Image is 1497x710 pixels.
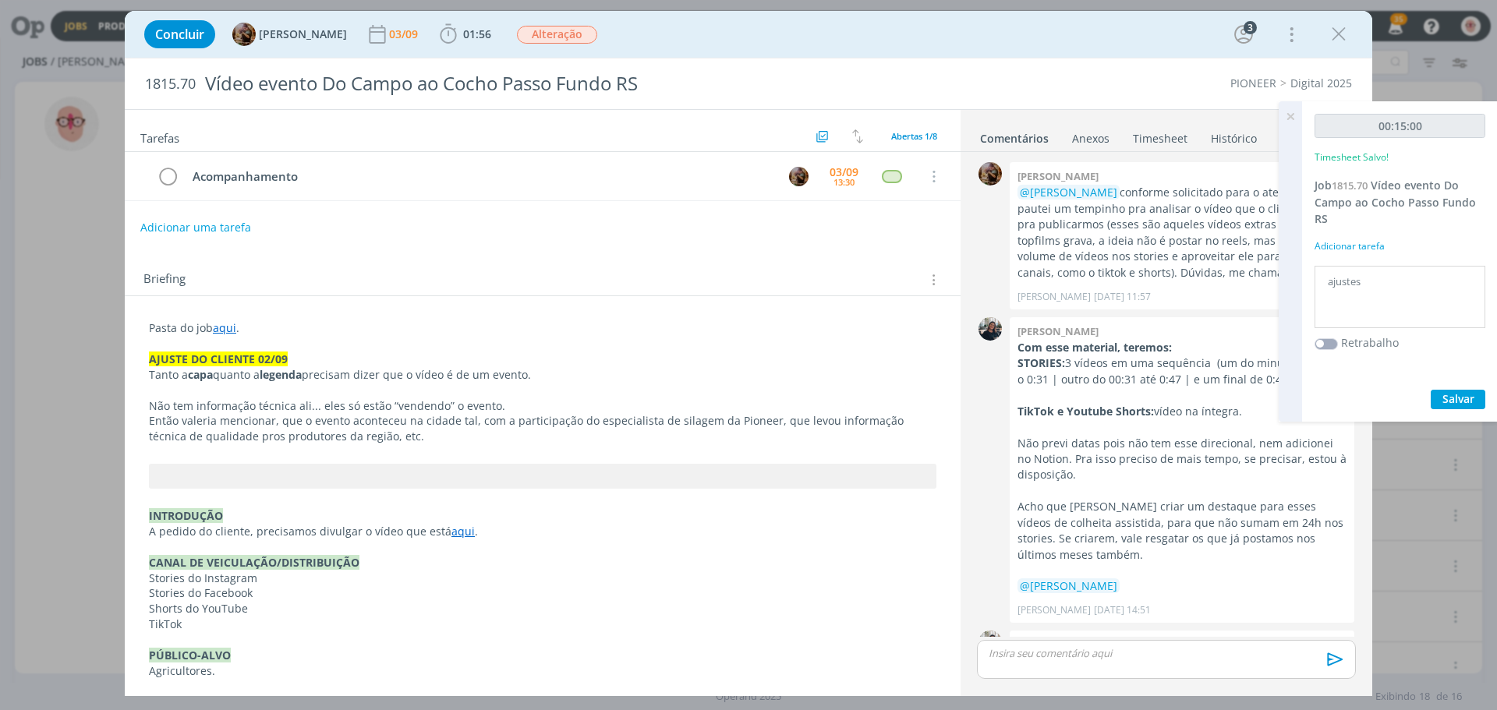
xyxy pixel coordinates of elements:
p: conforme solicitado para o atendimento, te pautei um tempinho pra analisar o vídeo que o cliente ... [1017,185,1347,281]
p: Agricultores. [149,663,936,679]
p: [PERSON_NAME] [1017,290,1091,304]
span: precisam dizer que o vídeo é de um evento. [302,367,531,382]
p: Não previ datas pois não tem esse direcional, nem adicionei no Notion. Pra isso preciso de mais t... [1017,436,1347,483]
img: A [979,162,1002,185]
span: 1815.70 [145,76,196,93]
span: Salvar [1442,391,1474,406]
p: Shorts do YouTube [149,601,936,616]
span: 1815.70 [1332,178,1368,193]
span: Concluir [155,28,204,41]
p: Acho que [PERSON_NAME] criar um destaque para esses vídeos de colheita assistida, para que não su... [1017,499,1347,563]
span: Vídeo evento Do Campo ao Cocho Passo Fundo RS [1315,178,1476,226]
img: A [789,167,809,186]
button: Alteração [516,25,598,44]
a: Digital 2025 [1290,76,1352,90]
strong: INTRODUÇÃO [149,508,223,523]
strong: PÚBLICO-ALVO [149,648,231,662]
b: [PERSON_NAME] [1017,324,1099,338]
b: [PERSON_NAME] [1017,169,1099,183]
span: [DATE] 11:57 [1094,290,1151,304]
img: A [232,23,256,46]
a: Histórico [1210,124,1258,147]
a: Comentários [979,124,1049,147]
div: Anexos [1072,131,1109,147]
p: [PERSON_NAME] [1017,603,1091,617]
a: aqui [213,320,236,335]
p: Stories do Facebook [149,585,936,601]
span: A pedido do cliente, precisamos divulgar o vídeo que está [149,524,451,539]
p: Pasta do job . [149,320,936,336]
span: [DATE] 14:51 [1094,603,1151,617]
strong: TikTok e Youtube Shorts: [1017,404,1154,419]
a: PIONEER [1230,76,1276,90]
div: dialog [125,11,1372,696]
button: A[PERSON_NAME] [232,23,347,46]
button: Adicionar uma tarefa [140,214,252,242]
button: A [787,164,810,188]
p: vídeo na íntegra. [1017,404,1347,419]
span: Alteração [517,26,597,44]
strong: CANAL DE VEICULAÇÃO/DISTRIBUIÇÃO [149,555,359,570]
span: Não tem informação técnica ali... eles só estão “vendendo” o evento. [149,398,505,413]
div: 13:30 [833,178,855,186]
span: @[PERSON_NAME] [1020,578,1117,593]
button: 3 [1231,22,1256,47]
span: Tarefas [140,127,179,146]
a: Job1815.70Vídeo evento Do Campo ao Cocho Passo Fundo RS [1315,178,1476,226]
span: Tanto a [149,367,188,382]
strong: legenda [260,367,302,382]
span: . [475,524,478,539]
div: Adicionar tarefa [1315,239,1485,253]
div: 03/09 [389,29,421,40]
strong: STORIES: [1017,355,1065,370]
button: Concluir [144,20,215,48]
div: 03/09 [830,167,858,178]
a: Timesheet [1132,124,1188,147]
p: Timesheet Salvo! [1315,150,1389,164]
p: 3 vídeos em uma sequência (um do minuto 0:00 até o 0:31 | outro do 00:31 até 0:47 | e um final de... [1017,355,1347,387]
span: @[PERSON_NAME] [1020,185,1117,200]
div: Acompanhamento [186,167,774,186]
p: TikTok [149,616,936,632]
span: quanto a [213,367,260,382]
strong: Com esse material, teremos: [1017,340,1172,355]
strong: AJUSTE DO CLIENTE 02/09 [149,351,288,366]
span: Abertas 1/8 [891,130,937,142]
img: M [979,631,1002,654]
span: Briefing [143,270,186,290]
label: Retrabalho [1341,334,1399,351]
button: Salvar [1431,390,1485,409]
span: 01:56 [463,26,491,41]
a: aqui [451,524,475,539]
img: M [979,317,1002,341]
img: arrow-down-up.svg [852,129,863,143]
div: Vídeo evento Do Campo ao Cocho Passo Fundo RS [199,65,843,103]
div: 3 [1244,21,1257,34]
span: Então valeria mencionar, que o evento aconteceu na cidade tal, com a participação do especialista... [149,413,907,443]
span: [PERSON_NAME] [259,29,347,40]
p: Stories do Instagram [149,570,936,586]
button: 01:56 [436,22,495,47]
strong: capa [188,367,213,382]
